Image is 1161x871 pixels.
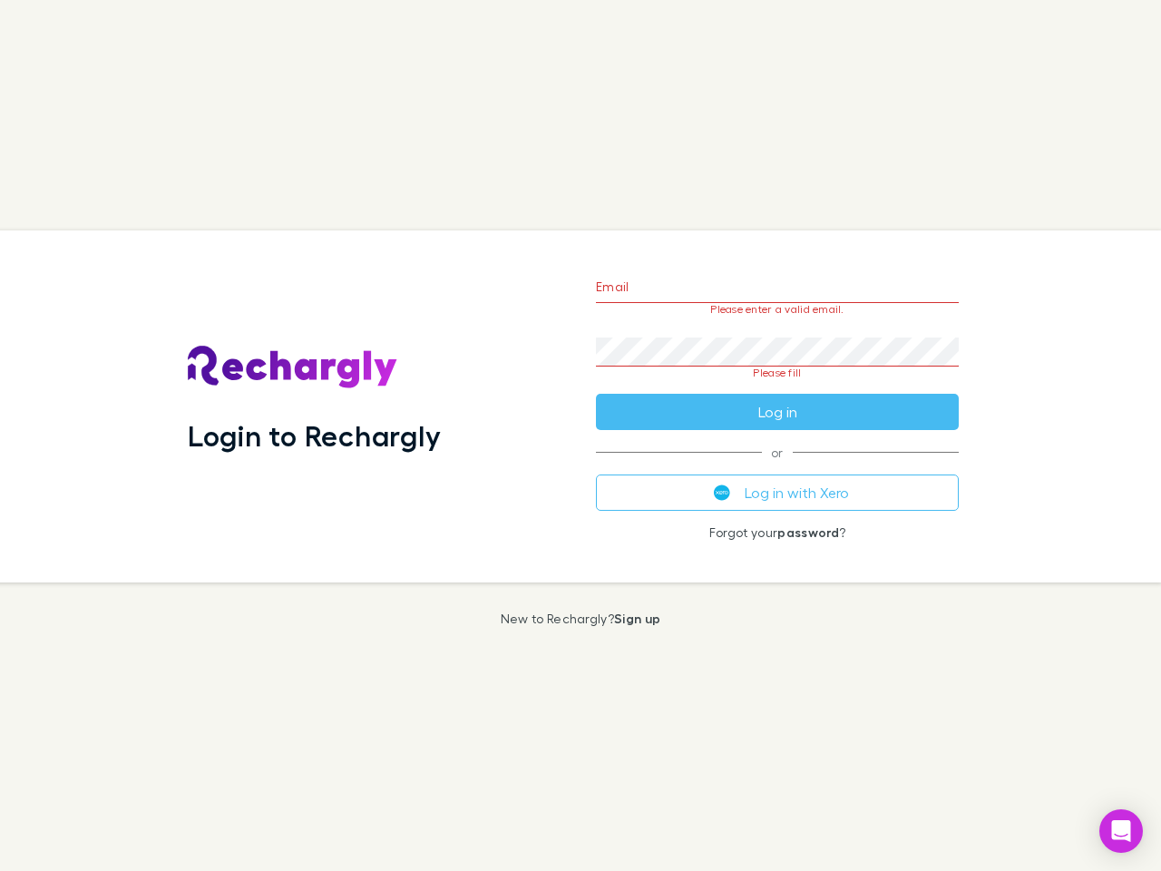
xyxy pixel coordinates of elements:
p: Please fill [596,367,959,379]
img: Xero's logo [714,484,730,501]
a: Sign up [614,611,660,626]
a: password [777,524,839,540]
button: Log in with Xero [596,475,959,511]
span: or [596,452,959,453]
button: Log in [596,394,959,430]
h1: Login to Rechargly [188,418,441,453]
p: New to Rechargly? [501,612,661,626]
img: Rechargly's Logo [188,346,398,389]
p: Please enter a valid email. [596,303,959,316]
p: Forgot your ? [596,525,959,540]
div: Open Intercom Messenger [1099,809,1143,853]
